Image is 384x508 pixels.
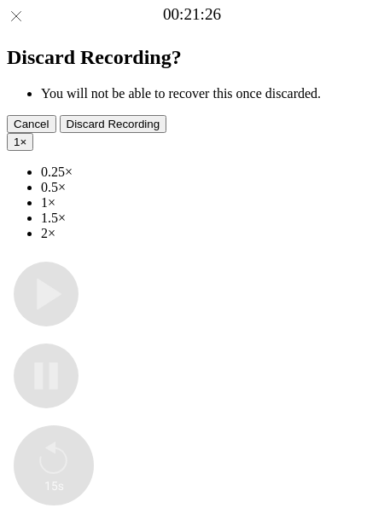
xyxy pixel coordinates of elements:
[41,195,377,211] li: 1×
[7,46,377,69] h2: Discard Recording?
[41,180,377,195] li: 0.5×
[7,133,33,151] button: 1×
[41,211,377,226] li: 1.5×
[41,165,377,180] li: 0.25×
[7,115,56,133] button: Cancel
[41,226,377,241] li: 2×
[41,86,377,101] li: You will not be able to recover this once discarded.
[14,136,20,148] span: 1
[163,5,221,24] a: 00:21:26
[60,115,167,133] button: Discard Recording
